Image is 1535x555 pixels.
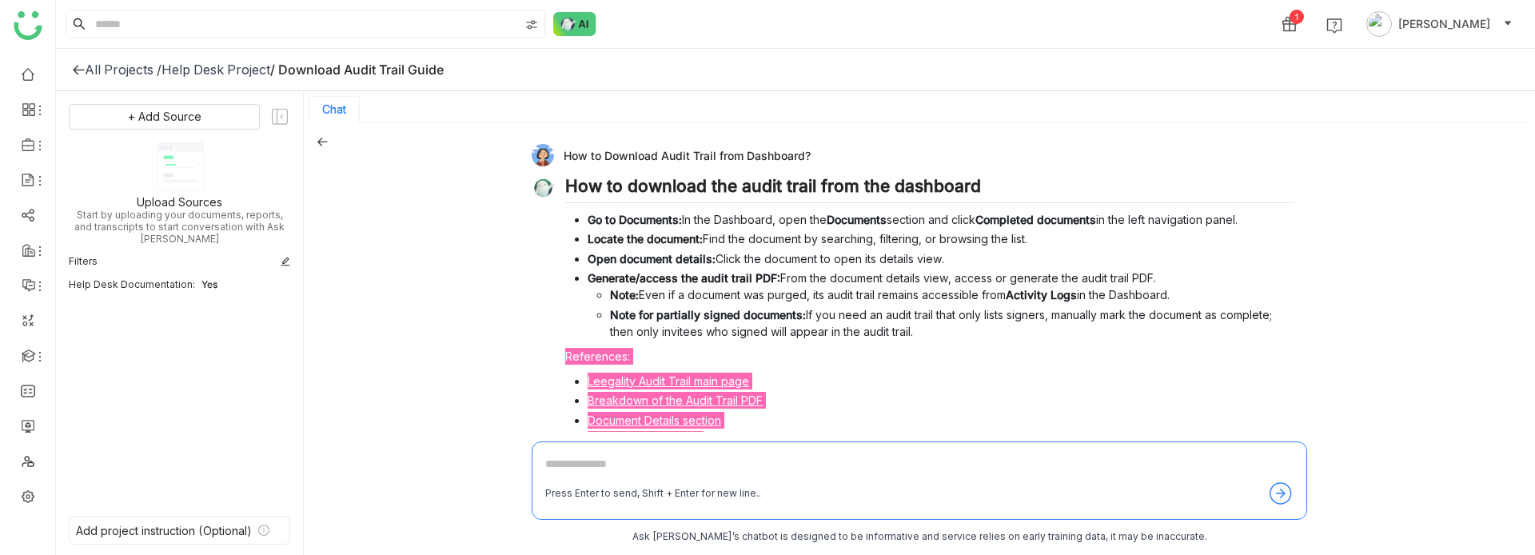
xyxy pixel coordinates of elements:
strong: Activity Logs [1006,288,1077,301]
a: Document Details section [588,413,721,427]
strong: Documents [827,213,887,226]
div: Press Enter to send, Shift + Enter for new line.. [545,486,761,501]
img: search-type.svg [525,18,538,31]
div: Add project instruction (Optional) [76,524,252,537]
p: References: [565,348,1294,365]
li: If you need an audit trail that only lists signers, manually mark the document as complete; then ... [610,306,1294,340]
button: [PERSON_NAME] [1363,11,1516,37]
div: Help Desk Project [161,62,270,78]
li: Find the document by searching, filtering, or browsing the list. [588,230,1294,247]
img: ask-buddy-normal.svg [553,12,596,36]
div: 1 [1290,10,1304,24]
div: Filters [69,254,98,269]
strong: Completed documents [975,213,1096,226]
a: Breakdown of the Audit Trail PDF [588,393,763,407]
li: Click the document to open its details view. [588,250,1294,267]
strong: Locate the document: [588,232,703,246]
div: Start by uploading your documents, reports, and transcripts to start conversation with Ask [PERSO... [69,209,290,245]
strong: Open document details: [588,252,716,266]
strong: Generate/access the audit trail PDF: [588,271,780,285]
div: Help Desk Documentation: [69,278,195,290]
div: / Download Audit Trail Guide [270,62,444,78]
img: help.svg [1326,18,1342,34]
strong: Go to Documents: [588,213,682,226]
div: How to Download Audit Trail from Dashboard? [532,144,1294,166]
div: Upload Sources [137,195,222,209]
a: Leegality Audit Trail main page [588,374,749,388]
strong: Note for partially signed documents: [610,308,806,321]
button: + Add Source [69,104,260,130]
li: Even if a document was purged, its audit trail remains accessible from in the Dashboard. [610,286,1294,303]
img: avatar [1366,11,1392,37]
li: In the Dashboard, open the section and click in the left navigation panel. [588,211,1294,228]
div: Yes [201,278,290,290]
div: All Projects / [85,62,161,78]
strong: Note: [610,288,639,301]
span: + Add Source [128,108,201,126]
button: Chat [322,103,346,116]
li: From the document details view, access or generate the audit trail PDF. [588,270,1294,340]
h2: How to download the audit trail from the dashboard [565,176,1294,203]
div: Ask [PERSON_NAME]’s chatbot is designed to be informative and service relies on early training da... [532,529,1307,545]
span: [PERSON_NAME] [1398,15,1490,33]
img: logo [14,11,42,40]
